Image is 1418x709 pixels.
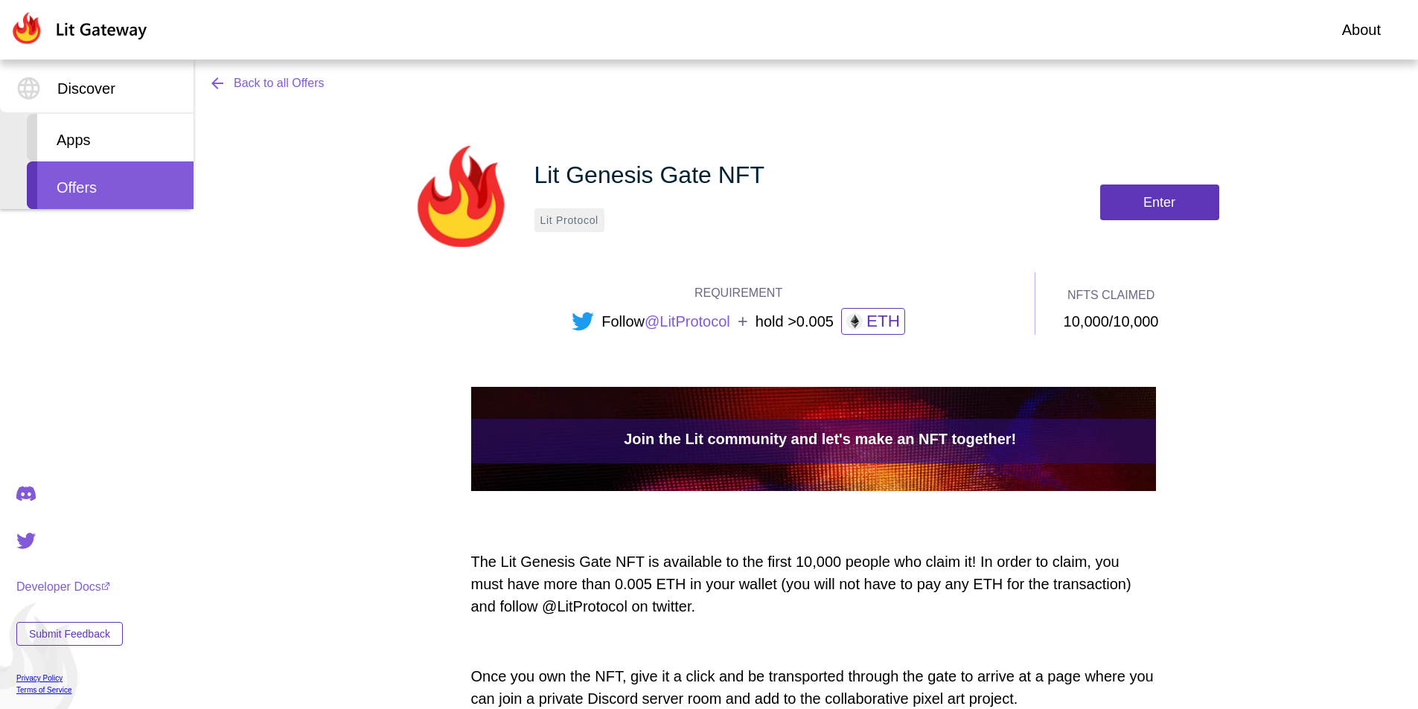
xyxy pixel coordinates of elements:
a: Terms of Service [16,686,123,694]
div: ETH [841,308,905,335]
img: Lit Gateway Logo [10,12,147,45]
div: Follow hold >0.005 [572,308,905,335]
a: Developer Docs [16,580,123,594]
h3: REQUIREMENT [694,284,782,302]
div: Offers [27,161,194,209]
span: + [738,310,748,333]
button: Submit Feedback [16,622,123,646]
span: Discover [57,77,115,100]
a: Privacy Policy [16,674,123,682]
h3: NFTS CLAIMED [1067,286,1154,304]
div: Apps [27,114,194,161]
h3: Join the Lit community and let's make an NFT together! [478,428,1163,450]
a: About [1342,19,1381,41]
h1: Lit Genesis Gate NFT [534,157,764,193]
p: The Lit Genesis Gate NFT is available to the first 10,000 people who claim it! In order to claim,... [471,551,1156,617]
div: Lit Protocol [534,208,604,232]
button: Enter [1100,185,1219,220]
a: Back to all Offers [208,74,339,92]
a: @LitProtocol [645,310,730,333]
div: 10,000/10,000 [1064,310,1159,333]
